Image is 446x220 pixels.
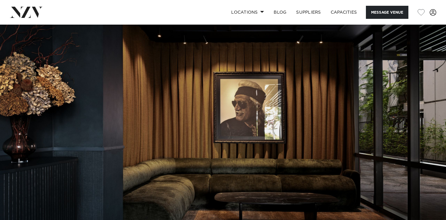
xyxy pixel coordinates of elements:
img: nzv-logo.png [10,7,43,18]
a: SUPPLIERS [291,6,326,19]
a: BLOG [269,6,291,19]
a: Locations [226,6,269,19]
a: Capacities [326,6,362,19]
button: Message Venue [366,6,408,19]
